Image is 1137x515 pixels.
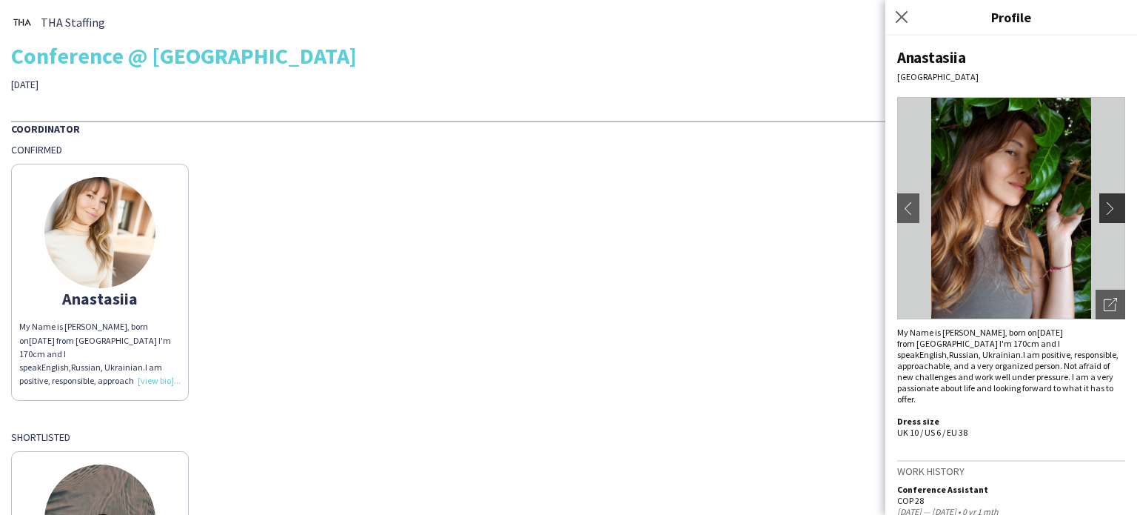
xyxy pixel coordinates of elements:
[41,362,71,373] span: English,
[11,44,1126,67] div: Conference @ [GEOGRAPHIC_DATA]
[897,349,1118,405] span: I am positive, responsible, approachable, and a very organized person. Not afraid of new challeng...
[919,349,949,360] span: English,
[897,97,1125,319] img: Crew avatar or photo
[71,362,145,373] span: Russian, Ukrainian.
[897,484,1125,495] div: Conference Assistant
[897,495,1125,506] div: COP 28
[44,177,155,288] img: thumb-66eacf62db2b9.jpg
[11,78,401,91] div: [DATE]
[41,16,105,29] span: THA Staffing
[897,327,1063,360] span: [DATE] from [GEOGRAPHIC_DATA] I'm 170cm and I speak
[11,11,33,33] img: thumb-0b1c4840-441c-4cf7-bc0f-fa59e8b685e2..jpg
[885,7,1137,27] h3: Profile
[897,416,1125,427] h5: Dress size
[19,335,171,373] span: [DATE] from [GEOGRAPHIC_DATA] I'm 170cm and I speak
[11,121,1126,136] div: Coordinator
[949,349,1023,360] span: Russian, Ukrainian.
[897,465,1125,478] h3: Work history
[11,143,1126,156] div: Confirmed
[19,292,181,305] div: Anastasiia
[11,431,1126,444] div: Shortlisted
[897,327,1037,338] span: My Name is [PERSON_NAME], born on
[897,427,967,438] span: UK 10 / US 6 / EU 38
[19,321,148,345] span: My Name is [PERSON_NAME], born on
[897,71,1125,82] div: [GEOGRAPHIC_DATA]
[897,47,1125,67] div: Anastasiia
[1096,290,1125,319] div: Open photos pop-in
